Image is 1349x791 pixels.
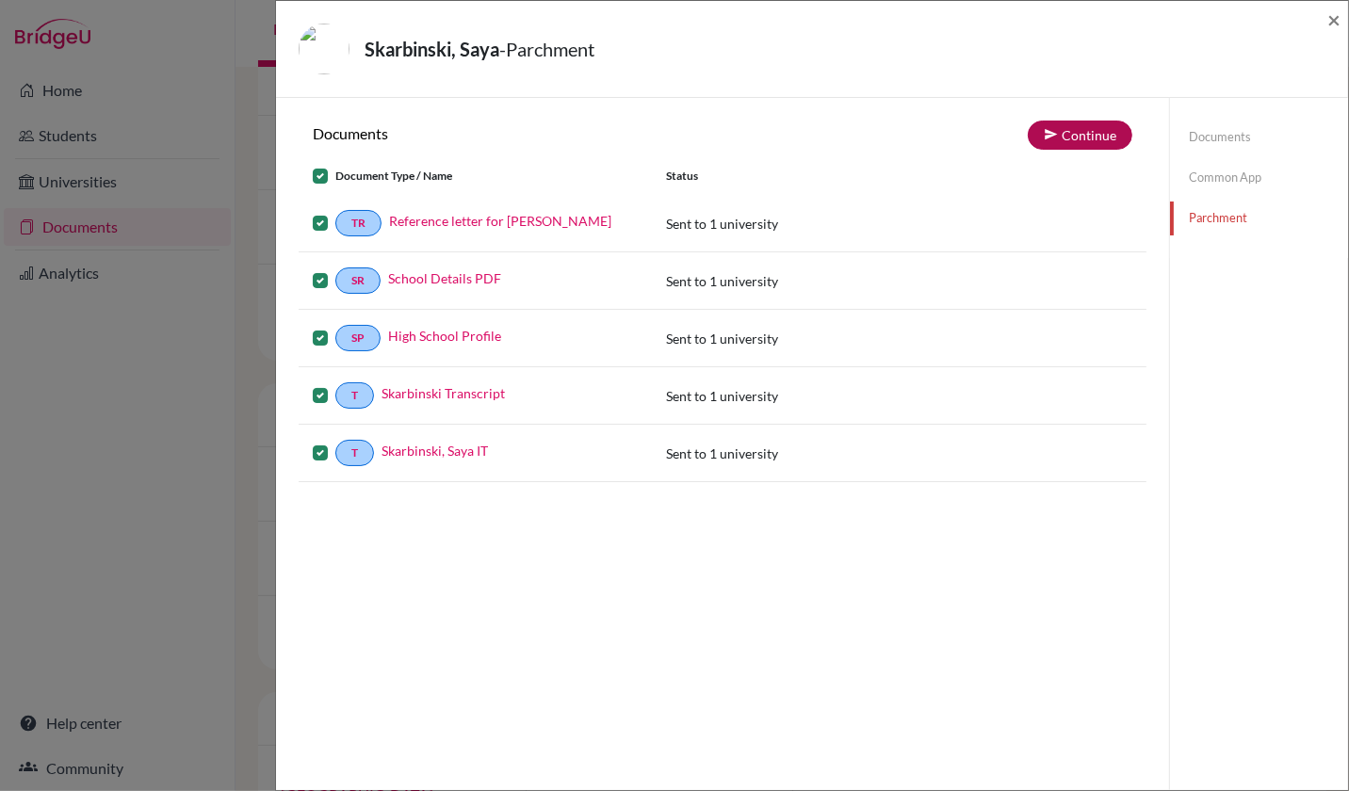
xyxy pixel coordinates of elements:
[1170,202,1348,234] a: Parchment
[335,440,374,466] a: T
[666,216,778,232] span: Sent to 1 university
[1327,8,1341,31] button: Close
[335,267,381,294] a: SR
[1170,161,1348,194] a: Common App
[666,331,778,347] span: Sent to 1 university
[652,165,864,187] div: Status
[299,165,652,187] div: Document Type / Name
[388,268,501,288] a: School Details PDF
[382,441,488,460] a: Skarbinski, Saya IT
[335,325,381,351] a: SP
[382,383,505,403] a: Skarbinski Transcript
[666,445,778,461] span: Sent to 1 university
[666,388,778,404] span: Sent to 1 university
[299,124,723,142] h6: Documents
[1170,121,1348,153] a: Documents
[1028,121,1132,150] button: Continue
[335,382,374,409] a: T
[666,273,778,289] span: Sent to 1 university
[499,38,594,60] span: - Parchment
[365,38,499,60] strong: Skarbinski, Saya
[335,210,382,236] a: TR
[1327,6,1341,33] span: ×
[389,211,611,231] a: Reference letter for [PERSON_NAME]
[388,326,501,346] a: High School Profile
